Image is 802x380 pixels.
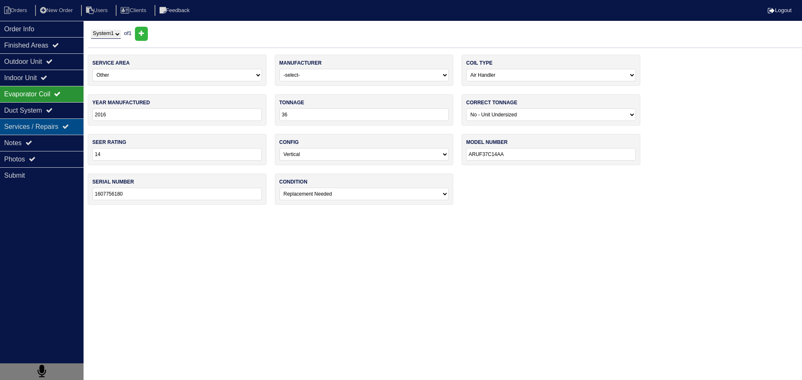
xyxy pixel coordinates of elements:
a: Logout [768,7,792,13]
label: condition [279,178,307,186]
a: New Order [35,7,79,13]
label: coil type [466,59,492,67]
label: config [279,138,299,146]
a: Clients [116,7,153,13]
label: correct tonnage [466,99,517,106]
li: Clients [116,5,153,16]
label: tonnage [279,99,305,106]
div: of 1 [88,27,802,41]
label: serial number [92,178,134,186]
li: New Order [35,5,79,16]
a: Users [81,7,114,13]
label: year manufactured [92,99,150,106]
li: Users [81,5,114,16]
li: Feedback [155,5,196,16]
label: manufacturer [279,59,322,67]
label: service area [92,59,129,67]
label: model number [466,138,508,146]
label: seer rating [92,138,126,146]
